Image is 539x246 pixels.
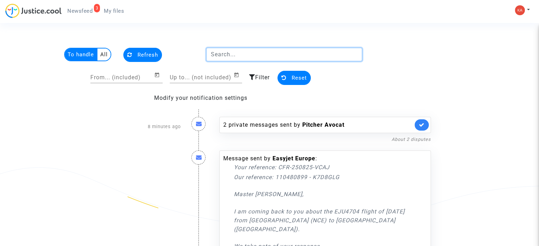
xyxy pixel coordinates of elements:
[302,121,344,128] b: Pitcher Avocat
[234,163,413,172] p: Your reference
[62,6,98,16] a: 3Newsfeed
[97,48,111,61] multi-toggle-item: All
[98,6,130,16] a: My files
[234,207,413,234] p: I am coming back to you about the EJU4704 flight of [DATE] from [GEOGRAPHIC_DATA] (NCE) to [GEOGR...
[234,190,413,199] p: Master [PERSON_NAME],
[104,8,124,14] span: My files
[273,155,315,162] b: Easyjet Europe
[137,52,158,58] span: Refresh
[94,4,100,12] div: 3
[154,95,247,101] a: Modify your notification settings
[292,75,307,81] span: Reset
[234,173,413,182] p: Our reference: 110480899 - K7D8GLG
[206,48,363,61] input: Search...
[154,71,163,79] button: Open calendar
[275,164,330,171] span: : CFR-250825-VCAJ
[392,137,431,142] a: About 2 disputes
[255,74,270,81] span: Filter
[234,71,242,79] button: Open calendar
[65,48,97,61] multi-toggle-item: To handle
[103,110,186,143] div: 8 minutes ago
[123,48,162,62] button: Refresh
[277,71,311,85] button: Reset
[5,4,62,18] img: jc-logo.svg
[223,121,413,129] div: 2 private messages sent by
[515,5,525,15] img: 5313a9924b78e7fbfe8fb7f85326e248
[67,8,92,14] span: Newsfeed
